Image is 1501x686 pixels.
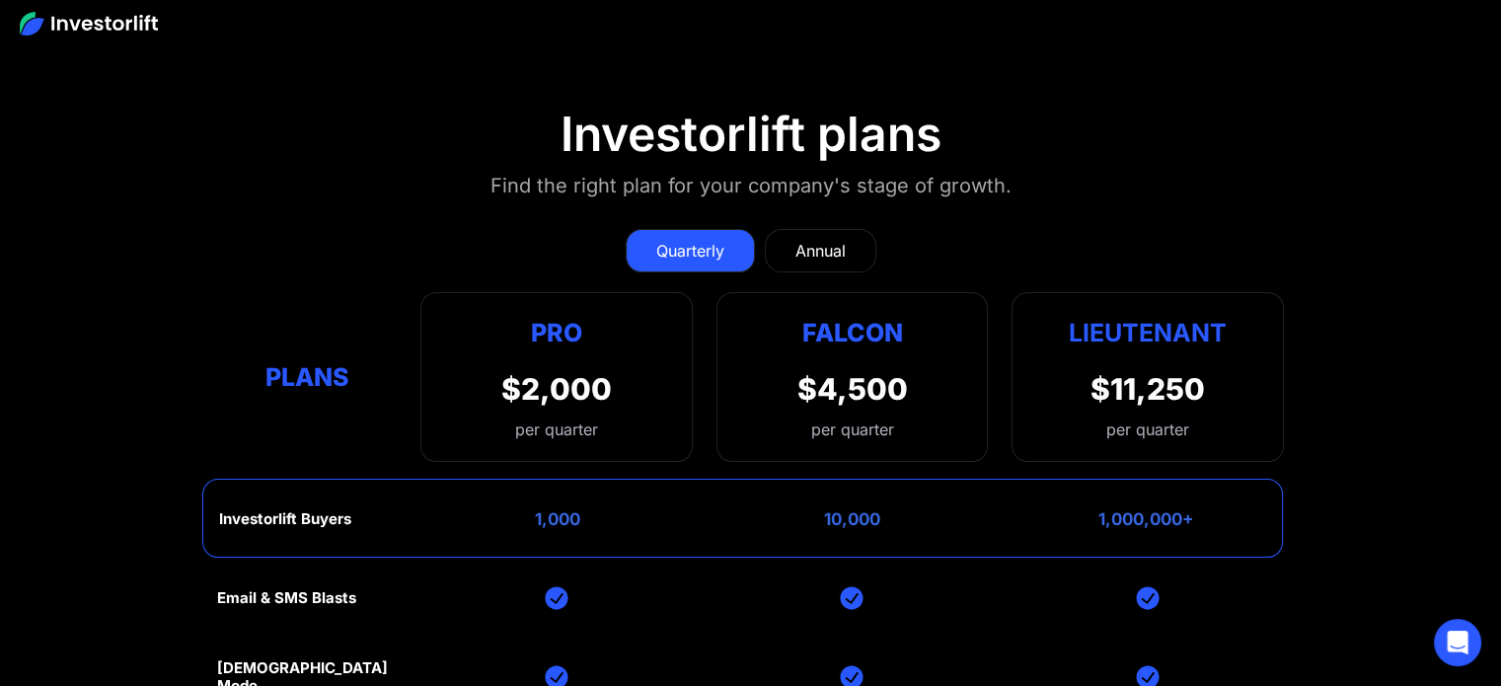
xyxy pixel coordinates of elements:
div: Find the right plan for your company's stage of growth. [490,170,1012,201]
div: Email & SMS Blasts [217,589,356,607]
div: Annual [795,239,846,263]
strong: Lieutenant [1069,318,1227,347]
div: $4,500 [796,371,907,407]
div: Plans [217,358,397,397]
div: per quarter [810,418,893,441]
div: Investorlift Buyers [219,510,351,528]
div: $2,000 [501,371,612,407]
div: 1,000,000+ [1098,509,1194,529]
div: Falcon [801,313,902,351]
div: Quarterly [656,239,724,263]
div: $11,250 [1090,371,1205,407]
div: 10,000 [824,509,880,529]
div: per quarter [501,418,612,441]
div: per quarter [1106,418,1189,441]
div: Investorlift plans [561,106,941,163]
div: Open Intercom Messenger [1434,619,1481,666]
div: 1,000 [535,509,580,529]
div: Pro [501,313,612,351]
